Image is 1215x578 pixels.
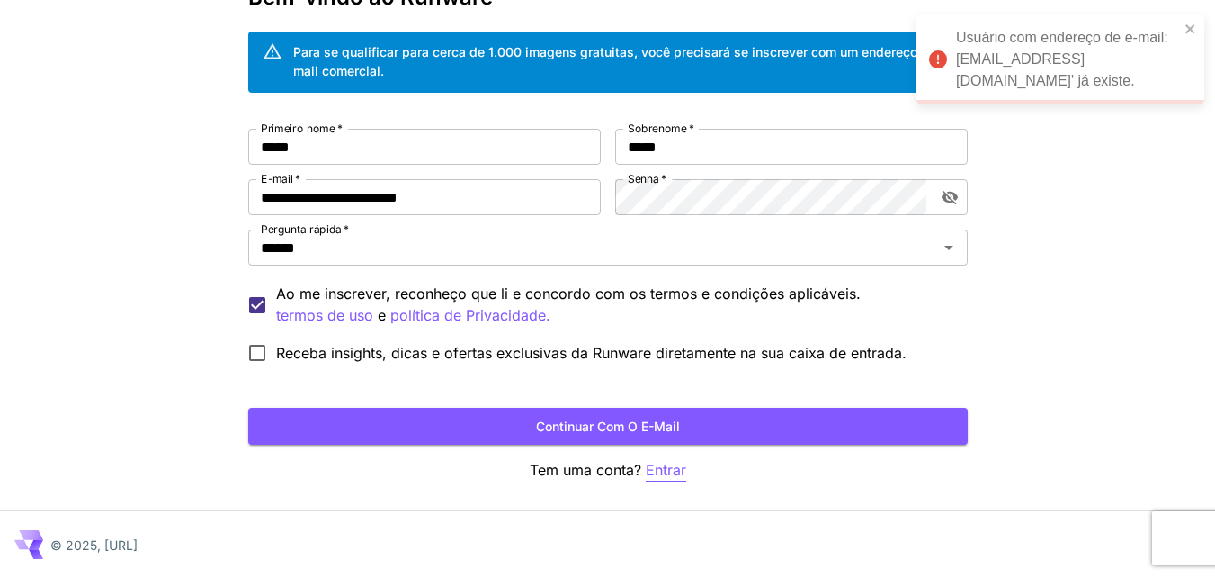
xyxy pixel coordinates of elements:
[261,172,293,185] font: E-mail
[390,304,550,327] button: Ao me inscrever, reconheço que li e concordo com os termos e condições aplicáveis. termos de uso e
[628,172,659,185] font: Senha
[261,222,342,236] font: Pergunta rápida
[536,419,680,434] font: Continuar com o e-mail
[293,44,952,78] font: Para se qualificar para cerca de 1.000 imagens gratuitas, você precisará se inscrever com um ende...
[50,537,138,553] font: © 2025, [URL]
[646,459,686,482] button: Entrar
[934,181,966,213] button: alternar visibilidade da senha
[276,284,861,303] font: Ao me inscrever, reconheço que li e concordo com os termos e condições aplicáveis.
[390,306,550,324] font: política de Privacidade.
[530,461,641,479] font: Tem uma conta?
[276,304,373,327] button: Ao me inscrever, reconheço que li e concordo com os termos e condições aplicáveis. e política de ...
[276,344,907,362] font: Receba insights, dicas e ofertas exclusivas da Runware diretamente na sua caixa de entrada.
[936,235,961,260] button: Abrir
[956,30,1168,88] font: Usuário com endereço de e-mail: [EMAIL_ADDRESS][DOMAIN_NAME]' já existe.
[276,306,373,324] font: termos de uso
[261,122,335,135] font: Primeiro nome
[248,408,968,445] button: Continuar com o e-mail
[378,306,386,324] font: e
[1184,22,1197,36] button: fechar
[646,461,686,479] font: Entrar
[628,122,686,135] font: Sobrenome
